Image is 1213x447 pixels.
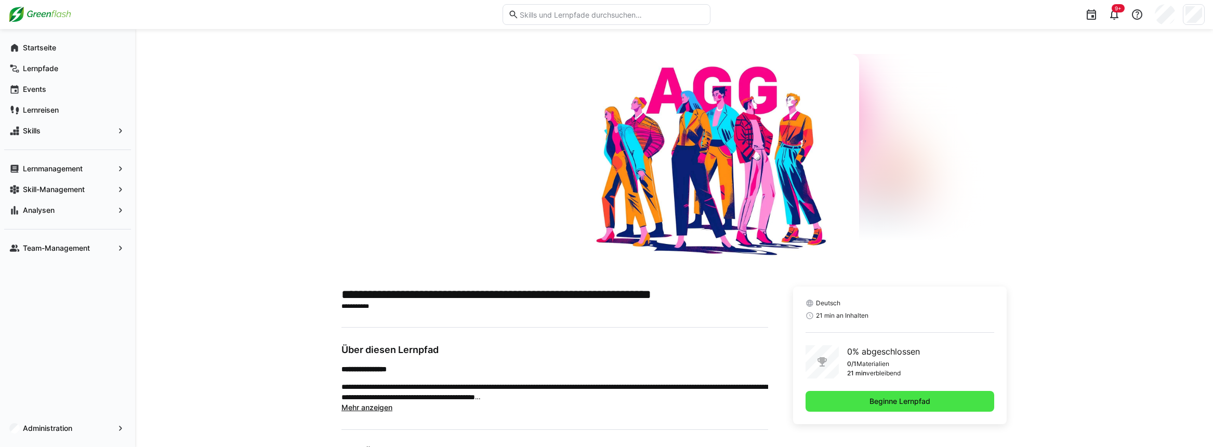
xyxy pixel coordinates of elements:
p: Materialien [856,360,889,368]
p: 21 min [847,369,866,377]
input: Skills und Lernpfade durchsuchen… [519,10,705,19]
p: 0/1 [847,360,856,368]
p: 0% abgeschlossen [847,345,920,358]
span: 21 min an Inhalten [816,311,868,320]
span: Mehr anzeigen [341,403,392,412]
span: 9+ [1115,5,1122,11]
button: Beginne Lernpfad [806,391,994,412]
h3: Über diesen Lernpfad [341,344,768,356]
span: Deutsch [816,299,840,307]
p: verbleibend [866,369,901,377]
span: Beginne Lernpfad [868,396,932,407]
